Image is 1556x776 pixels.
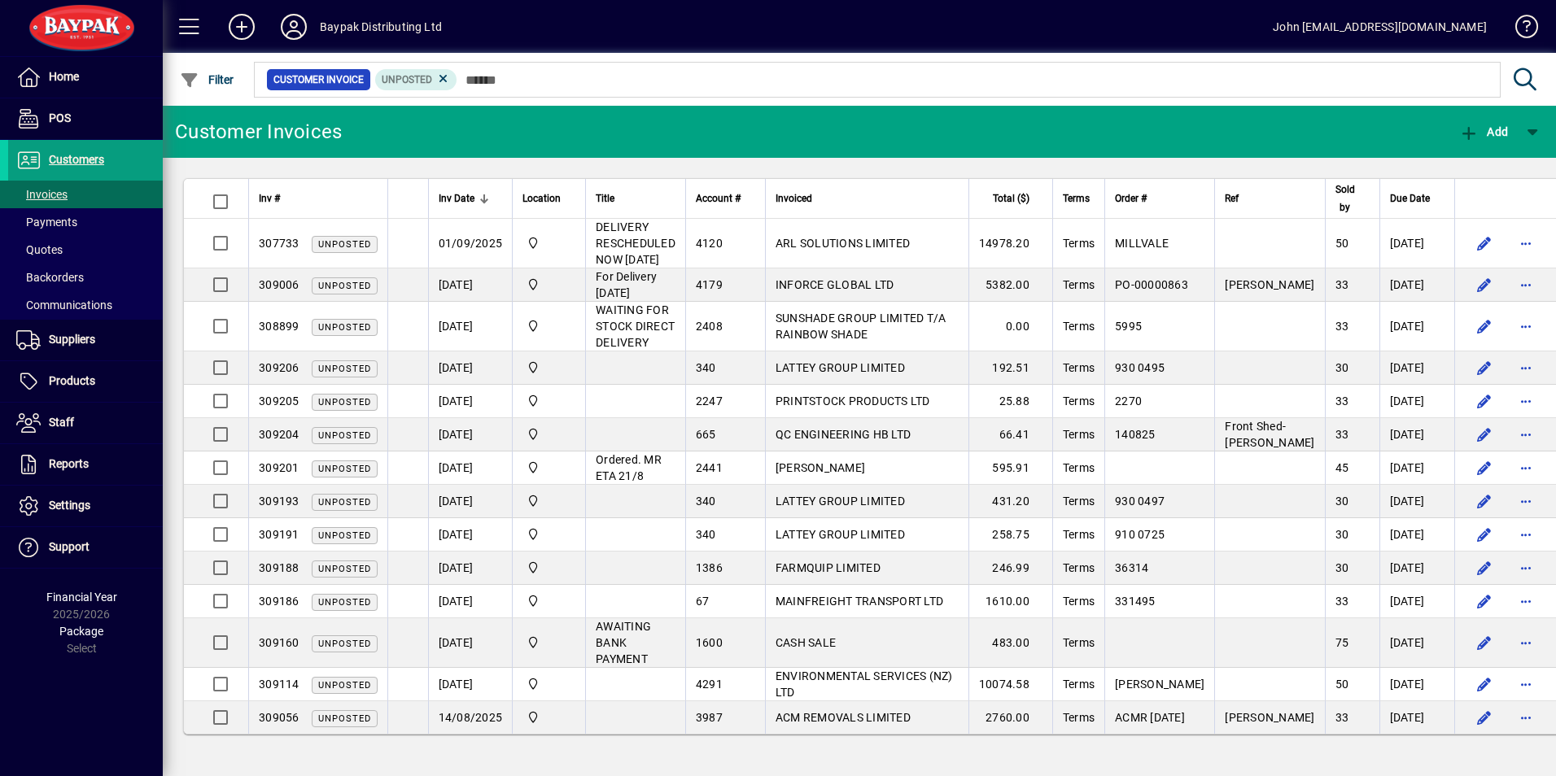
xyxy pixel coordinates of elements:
[522,190,575,207] div: Location
[968,668,1052,701] td: 10074.58
[1335,428,1349,441] span: 33
[596,303,675,349] span: WAITING FOR STOCK DIRECT DELIVERY
[428,302,513,351] td: [DATE]
[1115,428,1156,441] span: 140825
[1335,495,1349,508] span: 30
[16,216,77,229] span: Payments
[968,268,1052,302] td: 5382.00
[522,592,575,610] span: Baypak - Onekawa
[1115,595,1156,608] span: 331495
[696,561,723,574] span: 1386
[522,559,575,577] span: Baypak - Onekawa
[318,281,371,291] span: Unposted
[1514,521,1540,547] button: More options
[428,585,513,618] td: [DATE]
[16,188,68,201] span: Invoices
[428,701,513,734] td: 14/08/2025
[776,636,836,649] span: CASH SALE
[522,359,575,377] span: Baypak - Onekawa
[59,625,103,638] span: Package
[1115,678,1204,691] span: [PERSON_NAME]
[318,239,371,250] span: Unposted
[49,374,95,387] span: Products
[1514,630,1540,656] button: More options
[1514,230,1540,256] button: More options
[776,461,865,474] span: [PERSON_NAME]
[8,98,163,139] a: POS
[776,495,905,508] span: LATTEY GROUP LIMITED
[1379,668,1454,701] td: [DATE]
[1225,711,1314,724] span: [PERSON_NAME]
[776,595,943,608] span: MAINFREIGHT TRANSPORT LTD
[1471,521,1497,547] button: Edit
[1471,230,1497,256] button: Edit
[1063,561,1095,574] span: Terms
[1115,320,1142,333] span: 5995
[1514,355,1540,381] button: More options
[596,190,675,207] div: Title
[318,530,371,541] span: Unposted
[1063,711,1095,724] span: Terms
[1063,636,1095,649] span: Terms
[1514,388,1540,414] button: More options
[318,322,371,333] span: Unposted
[1335,361,1349,374] span: 30
[1115,395,1142,408] span: 2270
[428,485,513,518] td: [DATE]
[180,73,234,86] span: Filter
[1379,302,1454,351] td: [DATE]
[1115,278,1188,291] span: PO-00000863
[318,364,371,374] span: Unposted
[318,639,371,649] span: Unposted
[1379,268,1454,302] td: [DATE]
[776,711,911,724] span: ACM REMOVALS LIMITED
[1379,451,1454,485] td: [DATE]
[216,12,268,41] button: Add
[1514,488,1540,514] button: More options
[439,190,474,207] span: Inv Date
[968,618,1052,668] td: 483.00
[522,492,575,510] span: Baypak - Onekawa
[596,453,662,482] span: Ordered. MR ETA 21/8
[1063,320,1095,333] span: Terms
[49,540,90,553] span: Support
[1390,190,1445,207] div: Due Date
[1063,678,1095,691] span: Terms
[1225,420,1314,449] span: Front Shed-[PERSON_NAME]
[428,518,513,551] td: [DATE]
[259,428,299,441] span: 309204
[696,495,716,508] span: 340
[1390,190,1430,207] span: Due Date
[8,181,163,208] a: Invoices
[1379,418,1454,451] td: [DATE]
[259,237,299,250] span: 307733
[8,361,163,402] a: Products
[993,190,1029,207] span: Total ($)
[1471,388,1497,414] button: Edit
[696,461,723,474] span: 2441
[1471,488,1497,514] button: Edit
[1115,528,1165,541] span: 910 0725
[1471,355,1497,381] button: Edit
[375,69,457,90] mat-chip: Customer Invoice Status: Unposted
[522,525,575,543] span: Baypak - Onekawa
[318,713,371,724] span: Unposted
[1115,190,1204,207] div: Order #
[1335,561,1349,574] span: 30
[1115,561,1148,574] span: 36314
[1063,428,1095,441] span: Terms
[1063,361,1095,374] span: Terms
[428,385,513,418] td: [DATE]
[49,499,90,512] span: Settings
[522,708,575,726] span: Baypak - Onekawa
[1335,181,1370,216] div: Sold by
[49,111,71,124] span: POS
[318,564,371,574] span: Unposted
[1225,190,1239,207] span: Ref
[259,711,299,724] span: 309056
[259,595,299,608] span: 309186
[1335,711,1349,724] span: 33
[49,457,89,470] span: Reports
[696,190,741,207] span: Account #
[8,444,163,485] a: Reports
